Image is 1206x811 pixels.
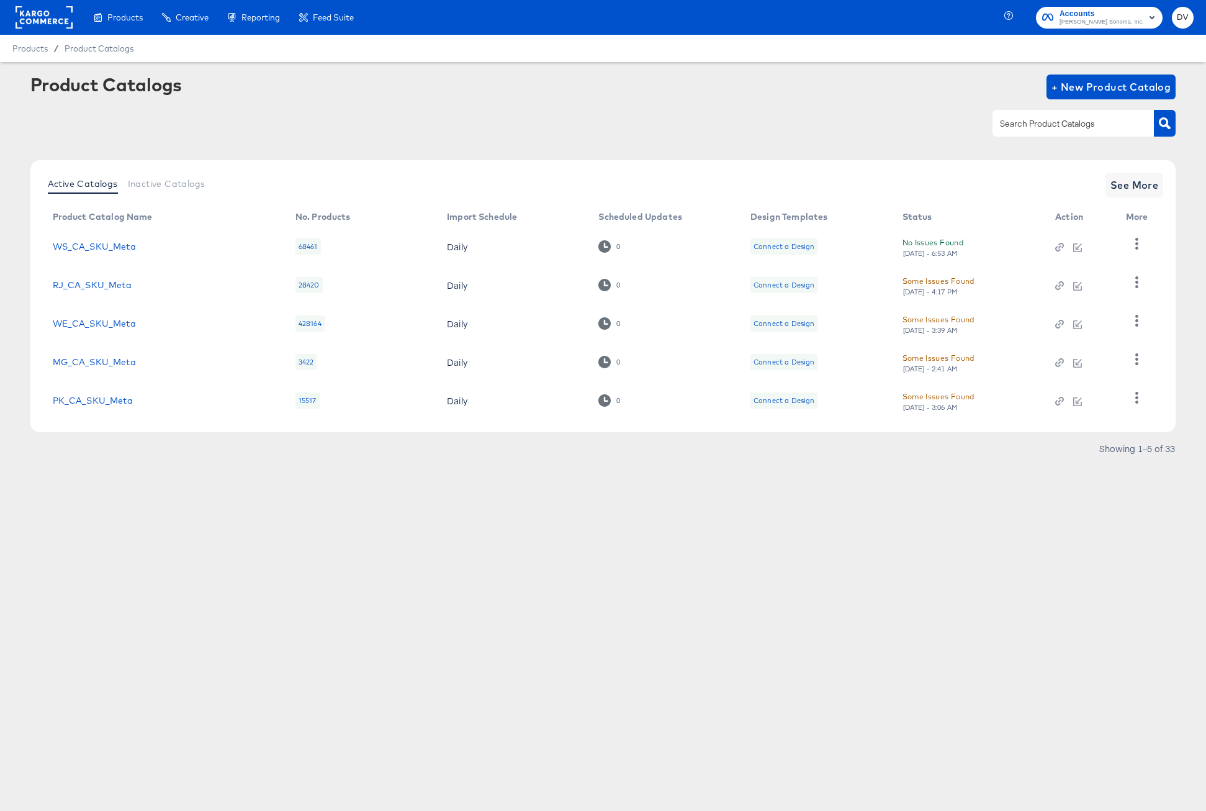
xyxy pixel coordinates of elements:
[616,358,621,366] div: 0
[53,357,136,367] a: MG_CA_SKU_Meta
[750,392,817,409] div: Connect a Design
[1046,75,1176,99] button: + New Product Catalog
[128,179,205,189] span: Inactive Catalogs
[53,242,136,251] a: WS_CA_SKU_Meta
[902,365,958,373] div: [DATE] - 2:41 AM
[1116,207,1163,227] th: More
[437,227,588,266] td: Daily
[437,381,588,420] td: Daily
[754,280,814,290] div: Connect a Design
[1060,17,1144,27] span: [PERSON_NAME] Sonoma, Inc.
[902,390,974,403] div: Some Issues Found
[750,212,827,222] div: Design Templates
[30,75,182,94] div: Product Catalogs
[598,212,682,222] div: Scheduled Updates
[616,242,621,251] div: 0
[1045,207,1116,227] th: Action
[598,394,620,406] div: 0
[902,351,974,373] button: Some Issues Found[DATE] - 2:41 AM
[754,319,814,328] div: Connect a Design
[48,179,118,189] span: Active Catalogs
[902,313,974,326] div: Some Issues Found
[902,274,974,296] button: Some Issues Found[DATE] - 4:17 PM
[902,313,974,335] button: Some Issues Found[DATE] - 3:39 AM
[48,43,65,53] span: /
[598,356,620,368] div: 0
[295,277,323,293] div: 28420
[295,315,325,332] div: 428164
[1172,7,1194,29] button: DV
[107,12,143,22] span: Products
[241,12,280,22] span: Reporting
[902,351,974,365] div: Some Issues Found
[902,274,974,288] div: Some Issues Found
[997,117,1130,131] input: Search Product Catalogs
[750,354,817,370] div: Connect a Design
[313,12,354,22] span: Feed Suite
[1110,176,1159,194] span: See More
[437,343,588,381] td: Daily
[1060,7,1144,20] span: Accounts
[12,43,48,53] span: Products
[616,396,621,405] div: 0
[53,212,153,222] div: Product Catalog Name
[295,354,317,370] div: 3422
[1105,173,1164,197] button: See More
[750,315,817,332] div: Connect a Design
[1099,444,1176,453] div: Showing 1–5 of 33
[750,277,817,293] div: Connect a Design
[902,390,974,412] button: Some Issues Found[DATE] - 3:06 AM
[1177,11,1189,25] span: DV
[750,238,817,255] div: Connect a Design
[295,238,321,255] div: 68461
[616,281,621,289] div: 0
[598,279,620,291] div: 0
[893,207,1045,227] th: Status
[902,403,958,412] div: [DATE] - 3:06 AM
[598,240,620,252] div: 0
[53,319,136,328] a: WE_CA_SKU_Meta
[1036,7,1163,29] button: Accounts[PERSON_NAME] Sonoma, Inc.
[295,212,351,222] div: No. Products
[754,357,814,367] div: Connect a Design
[437,266,588,304] td: Daily
[598,317,620,329] div: 0
[754,242,814,251] div: Connect a Design
[295,392,320,409] div: 15517
[1051,78,1171,96] span: + New Product Catalog
[616,319,621,328] div: 0
[437,304,588,343] td: Daily
[902,326,958,335] div: [DATE] - 3:39 AM
[53,396,133,406] a: PK_CA_SKU_Meta
[65,43,133,53] a: Product Catalogs
[754,396,814,406] div: Connect a Design
[447,212,517,222] div: Import Schedule
[53,280,132,290] a: RJ_CA_SKU_Meta
[176,12,209,22] span: Creative
[902,288,958,296] div: [DATE] - 4:17 PM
